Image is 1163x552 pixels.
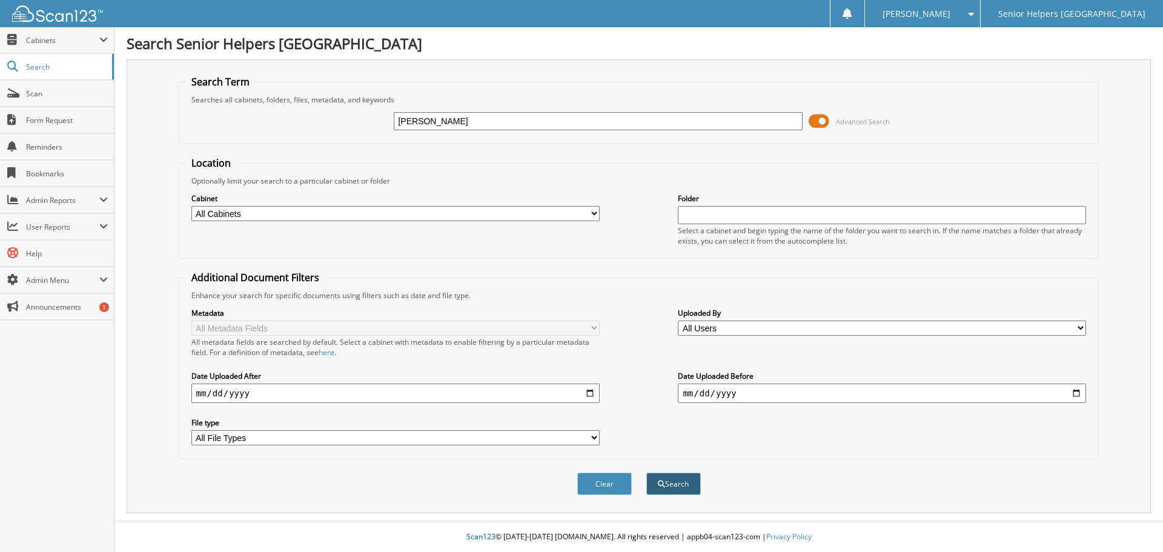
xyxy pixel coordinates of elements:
label: Folder [678,193,1086,204]
span: Cabinets [26,35,99,45]
label: Metadata [191,308,600,318]
label: Date Uploaded Before [678,371,1086,381]
label: File type [191,417,600,428]
span: Admin Reports [26,195,99,205]
div: © [DATE]-[DATE] [DOMAIN_NAME]. All rights reserved | appb04-scan123-com | [114,522,1163,552]
label: Date Uploaded After [191,371,600,381]
span: Admin Menu [26,275,99,285]
span: Senior Helpers [GEOGRAPHIC_DATA] [998,10,1145,18]
label: Cabinet [191,193,600,204]
div: Select a cabinet and begin typing the name of the folder you want to search in. If the name match... [678,225,1086,246]
span: Scan123 [466,531,495,542]
img: scan123-logo-white.svg [12,5,103,22]
button: Clear [577,473,632,495]
legend: Additional Document Filters [185,271,325,284]
span: Search [26,62,106,72]
span: User Reports [26,222,99,232]
legend: Search Term [185,75,256,88]
span: Help [26,248,108,259]
input: end [678,384,1086,403]
h1: Search Senior Helpers [GEOGRAPHIC_DATA] [127,33,1151,53]
div: Optionally limit your search to a particular cabinet or folder [185,176,1093,186]
input: start [191,384,600,403]
span: Advanced Search [836,117,890,126]
a: Privacy Policy [766,531,812,542]
span: Scan [26,88,108,99]
span: Announcements [26,302,108,312]
div: 1 [99,302,109,312]
label: Uploaded By [678,308,1086,318]
span: Reminders [26,142,108,152]
span: Form Request [26,115,108,125]
div: Searches all cabinets, folders, files, metadata, and keywords [185,95,1093,105]
legend: Location [185,156,237,170]
div: Enhance your search for specific documents using filters such as date and file type. [185,290,1093,301]
span: [PERSON_NAME] [883,10,950,18]
span: Bookmarks [26,168,108,179]
div: All metadata fields are searched by default. Select a cabinet with metadata to enable filtering b... [191,337,600,357]
a: here [319,347,334,357]
button: Search [646,473,701,495]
